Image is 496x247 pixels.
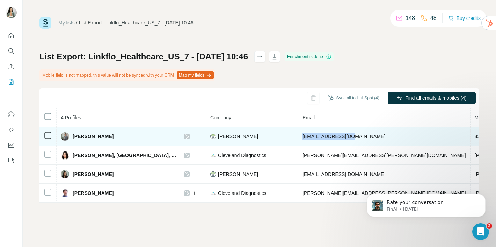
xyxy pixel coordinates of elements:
[61,189,69,197] img: Avatar
[210,115,231,120] span: Company
[6,76,17,88] button: My lists
[448,13,481,23] button: Buy credits
[6,123,17,136] button: Use Surfe API
[254,51,265,62] button: actions
[6,139,17,151] button: Dashboard
[218,152,267,159] span: Cleveland Diagnostics
[177,71,214,79] button: Map my fields
[6,45,17,57] button: Search
[302,134,385,139] span: [EMAIL_ADDRESS][DOMAIN_NAME]
[6,7,17,18] img: Avatar
[39,17,51,29] img: Surfe Logo
[79,19,194,26] div: List Export: Linkflo_Healthcare_US_7 - [DATE] 10:46
[218,171,258,178] span: [PERSON_NAME]
[285,52,334,61] div: Enrichment is done
[487,223,492,229] span: 2
[73,190,114,197] span: [PERSON_NAME]
[323,93,384,103] button: Sync all to HubSpot (4)
[406,14,415,22] p: 148
[73,152,177,159] span: [PERSON_NAME], [GEOGRAPHIC_DATA], CCRC
[210,171,216,177] img: company-logo
[73,171,114,178] span: [PERSON_NAME]
[6,60,17,73] button: Enrich CSV
[39,51,248,62] h1: List Export: Linkflo_Healthcare_US_7 - [DATE] 10:46
[6,108,17,121] button: Use Surfe on LinkedIn
[61,170,69,178] img: Avatar
[302,190,466,196] span: [PERSON_NAME][EMAIL_ADDRESS][PERSON_NAME][DOMAIN_NAME]
[475,115,489,120] span: Mobile
[73,133,114,140] span: [PERSON_NAME]
[58,20,75,26] a: My lists
[61,115,81,120] span: 4 Profiles
[302,171,385,177] span: [EMAIL_ADDRESS][DOMAIN_NAME]
[218,190,267,197] span: Cleveland Diagnostics
[472,223,489,240] iframe: Intercom live chat
[210,153,216,158] img: company-logo
[302,153,466,158] span: [PERSON_NAME][EMAIL_ADDRESS][PERSON_NAME][DOMAIN_NAME]
[6,154,17,167] button: Feedback
[61,151,69,160] img: Avatar
[39,69,215,81] div: Mobile field is not mapped, this value will not be synced with your CRM
[218,133,258,140] span: [PERSON_NAME]
[405,94,467,101] span: Find all emails & mobiles (4)
[388,92,476,104] button: Find all emails & mobiles (4)
[430,14,437,22] p: 48
[6,29,17,42] button: Quick start
[356,179,496,228] iframe: Intercom notifications message
[302,115,315,120] span: Email
[210,134,216,139] img: company-logo
[210,190,216,196] img: company-logo
[76,19,78,26] li: /
[61,132,69,141] img: Avatar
